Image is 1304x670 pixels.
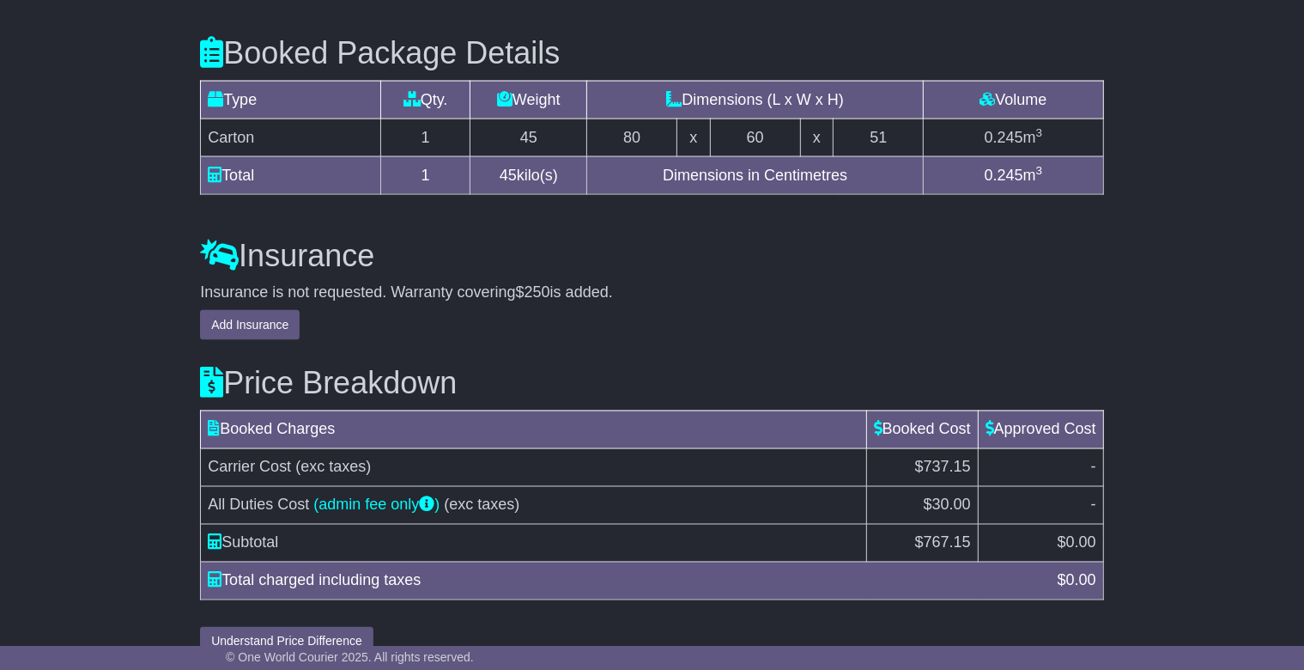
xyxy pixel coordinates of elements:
[1066,534,1096,551] span: 0.00
[924,534,971,551] span: 767.15
[924,119,1104,156] td: m
[866,524,978,562] td: $
[200,627,373,657] button: Understand Price Difference
[924,156,1104,194] td: m
[295,459,371,476] span: (exc taxes)
[200,366,1104,400] h3: Price Breakdown
[201,119,381,156] td: Carton
[200,283,1104,302] div: Insurance is not requested. Warranty covering is added.
[201,411,867,448] td: Booked Charges
[500,167,517,184] span: 45
[380,81,470,119] td: Qty.
[834,119,924,156] td: 51
[470,119,587,156] td: 45
[200,310,300,340] button: Add Insurance
[200,239,1104,273] h3: Insurance
[985,129,1023,146] span: 0.245
[380,119,470,156] td: 1
[313,496,440,514] a: (admin fee only)
[444,496,519,514] span: (exc taxes)
[587,156,924,194] td: Dimensions in Centimetres
[800,119,834,156] td: x
[924,496,971,514] span: $30.00
[978,411,1103,448] td: Approved Cost
[470,81,587,119] td: Weight
[1036,164,1043,177] sup: 3
[866,411,978,448] td: Booked Cost
[915,459,971,476] span: $737.15
[1049,569,1105,593] div: $
[1036,126,1043,139] sup: 3
[516,283,550,301] span: $250
[924,81,1104,119] td: Volume
[199,569,1049,593] div: Total charged including taxes
[201,156,381,194] td: Total
[470,156,587,194] td: kilo(s)
[201,524,867,562] td: Subtotal
[587,119,677,156] td: 80
[985,167,1023,184] span: 0.245
[200,36,1104,70] h3: Booked Package Details
[226,650,474,664] span: © One World Courier 2025. All rights reserved.
[208,459,291,476] span: Carrier Cost
[208,496,309,514] span: All Duties Cost
[201,81,381,119] td: Type
[1091,459,1096,476] span: -
[380,156,470,194] td: 1
[676,119,710,156] td: x
[978,524,1103,562] td: $
[710,119,800,156] td: 60
[1091,496,1096,514] span: -
[587,81,924,119] td: Dimensions (L x W x H)
[1066,572,1096,589] span: 0.00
